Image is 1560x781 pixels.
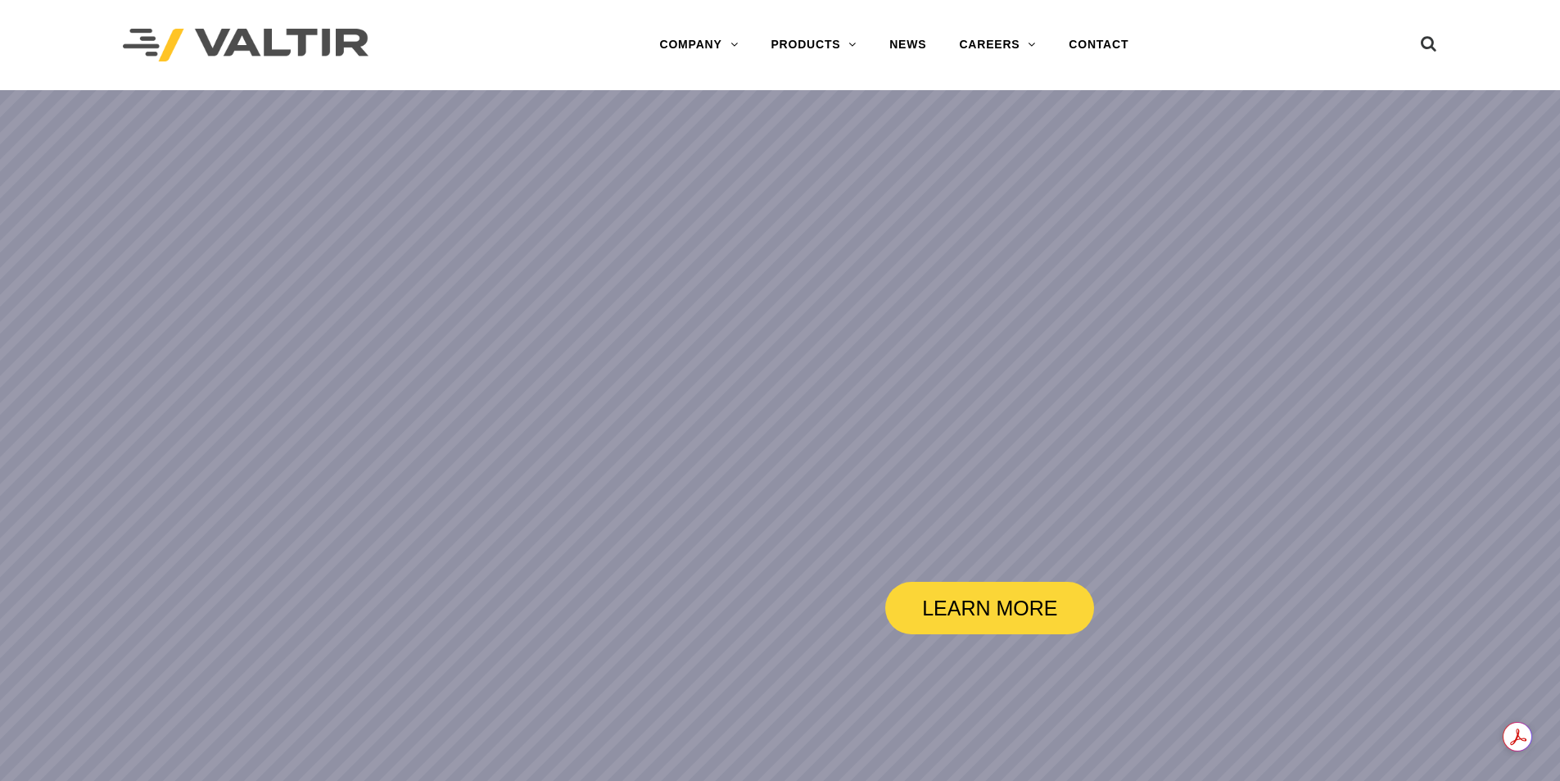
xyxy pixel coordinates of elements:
[643,29,754,61] a: COMPANY
[943,29,1052,61] a: CAREERS
[873,29,943,61] a: NEWS
[123,29,369,62] img: Valtir
[1052,29,1145,61] a: CONTACT
[885,582,1094,634] a: LEARN MORE
[754,29,873,61] a: PRODUCTS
